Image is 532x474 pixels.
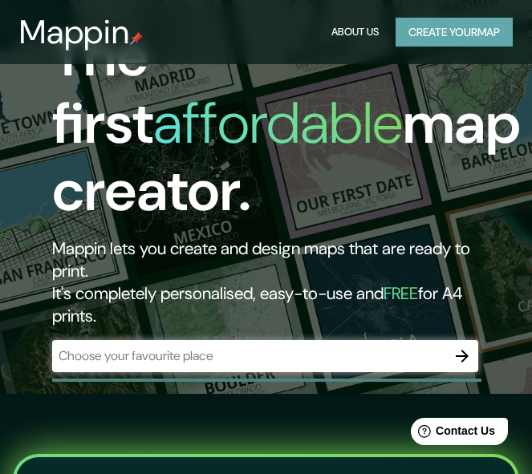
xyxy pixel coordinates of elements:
[52,237,477,327] h2: Mappin lets you create and design maps that are ready to print. It's completely personalised, eas...
[130,32,143,45] img: mappin-pin
[52,346,445,365] input: Choose your favourite place
[19,13,130,51] h3: Mappin
[153,86,403,160] h1: affordable
[389,411,514,456] iframe: Help widget launcher
[396,18,513,47] button: Create yourmap
[384,282,418,305] h5: FREE
[52,22,521,237] h1: The first map creator.
[327,18,383,47] button: About Us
